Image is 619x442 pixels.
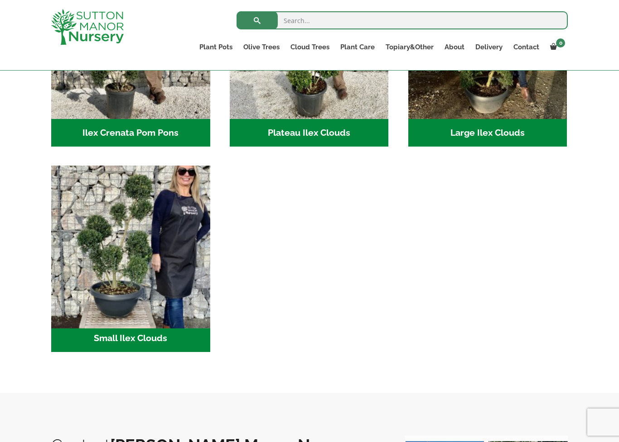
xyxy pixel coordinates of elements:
[335,41,380,53] a: Plant Care
[285,41,335,53] a: Cloud Trees
[380,41,439,53] a: Topiary&Other
[51,119,210,147] h2: Ilex Crenata Pom Pons
[556,38,565,48] span: 0
[408,119,567,147] h2: Large Ilex Clouds
[51,324,210,352] h2: Small Ilex Clouds
[439,41,470,53] a: About
[51,9,124,45] img: logo
[238,41,285,53] a: Olive Trees
[51,166,210,352] a: Visit product category Small Ilex Clouds
[470,41,508,53] a: Delivery
[508,41,545,53] a: Contact
[237,11,568,29] input: Search...
[545,41,568,53] a: 0
[47,162,214,328] img: Small Ilex Clouds
[230,119,389,147] h2: Plateau Ilex Clouds
[194,41,238,53] a: Plant Pots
